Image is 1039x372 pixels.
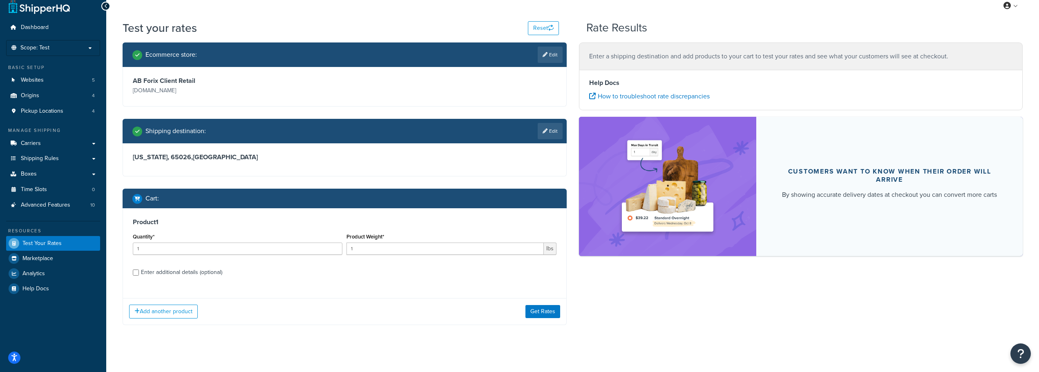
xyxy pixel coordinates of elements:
div: Customers want to know when their order will arrive [776,167,1003,184]
input: 0 [133,243,342,255]
h2: Rate Results [586,22,647,34]
a: Advanced Features10 [6,198,100,213]
h2: Cart : [145,195,159,202]
h4: Help Docs [589,78,1013,88]
li: Websites [6,73,100,88]
h2: Shipping destination : [145,127,206,135]
a: Analytics [6,266,100,281]
a: Websites5 [6,73,100,88]
span: 10 [90,202,95,209]
span: Pickup Locations [21,108,63,115]
span: Dashboard [21,24,49,31]
p: Enter a shipping destination and add products to your cart to test your rates and see what your c... [589,51,1013,62]
li: Origins [6,88,100,103]
span: Scope: Test [20,45,49,51]
a: Origins4 [6,88,100,103]
button: Get Rates [525,305,560,318]
img: feature-image-ddt-36eae7f7280da8017bfb280eaccd9c446f90b1fe08728e4019434db127062ab4.png [617,129,719,244]
h3: [US_STATE], 65026 , [GEOGRAPHIC_DATA] [133,153,556,161]
a: Help Docs [6,281,100,296]
div: Basic Setup [6,64,100,71]
button: Open Resource Center [1010,343,1031,364]
label: Quantity* [133,234,154,240]
span: Shipping Rules [21,155,59,162]
h1: Test your rates [123,20,197,36]
li: Time Slots [6,182,100,197]
span: Marketplace [22,255,53,262]
li: Advanced Features [6,198,100,213]
div: Resources [6,227,100,234]
span: 4 [92,92,95,99]
a: Boxes [6,167,100,182]
div: By showing accurate delivery dates at checkout you can convert more carts [782,190,997,200]
a: Shipping Rules [6,151,100,166]
a: How to troubleshoot rate discrepancies [589,91,710,101]
span: Boxes [21,171,37,178]
span: Help Docs [22,285,49,292]
h3: Product 1 [133,218,556,226]
a: Marketplace [6,251,100,266]
h3: AB Forix Client Retail [133,77,342,85]
a: Pickup Locations4 [6,104,100,119]
span: Test Your Rates [22,240,62,247]
label: Product Weight* [346,234,384,240]
div: Manage Shipping [6,127,100,134]
span: Advanced Features [21,202,70,209]
a: Dashboard [6,20,100,35]
input: Enter additional details (optional) [133,270,139,276]
a: Carriers [6,136,100,151]
input: 0.00 [346,243,543,255]
a: Time Slots0 [6,182,100,197]
li: Pickup Locations [6,104,100,119]
button: Add another product [129,305,198,319]
span: Carriers [21,140,41,147]
span: 5 [92,77,95,84]
span: Analytics [22,270,45,277]
button: Reset [528,21,559,35]
span: Origins [21,92,39,99]
span: Time Slots [21,186,47,193]
span: lbs [544,243,556,255]
span: 0 [92,186,95,193]
a: Edit [538,47,563,63]
h2: Ecommerce store : [145,51,197,58]
span: 4 [92,108,95,115]
a: Test Your Rates [6,236,100,251]
a: Edit [538,123,563,139]
p: [DOMAIN_NAME] [133,85,342,96]
span: Websites [21,77,44,84]
div: Enter additional details (optional) [141,267,222,278]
